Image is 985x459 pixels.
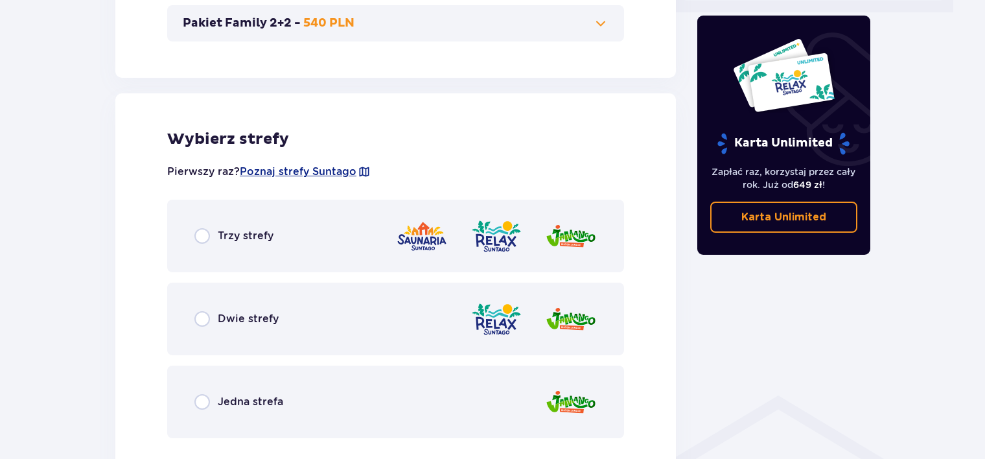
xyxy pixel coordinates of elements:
[303,16,354,31] p: 540 PLN
[396,218,448,255] img: zone logo
[545,218,597,255] img: zone logo
[710,202,858,233] a: Karta Unlimited
[470,218,522,255] img: zone logo
[793,180,822,190] span: 649 zł
[183,16,608,31] button: Pakiet Family 2+2 -540 PLN
[741,210,826,224] p: Karta Unlimited
[545,384,597,421] img: zone logo
[470,301,522,338] img: zone logo
[716,132,851,155] p: Karta Unlimited
[167,165,371,179] p: Pierwszy raz?
[183,16,301,31] p: Pakiet Family 2+2 -
[167,130,624,149] p: Wybierz strefy
[240,165,356,179] a: Poznaj strefy Suntago
[218,312,279,326] p: Dwie strefy
[218,395,283,409] p: Jedna strefa
[218,229,273,243] p: Trzy strefy
[710,165,858,191] p: Zapłać raz, korzystaj przez cały rok. Już od !
[545,301,597,338] img: zone logo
